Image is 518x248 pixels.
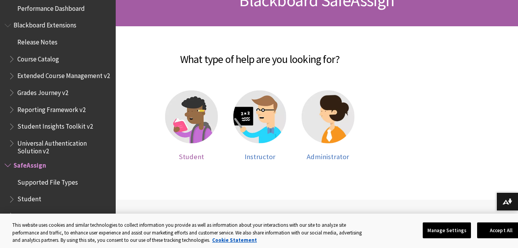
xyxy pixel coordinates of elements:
div: This website uses cookies and similar technologies to collect information you provide as well as ... [12,221,363,244]
img: Instructor help [233,90,286,143]
a: Student help Student [165,90,218,161]
a: Instructor help Instructor [233,90,286,161]
span: Grades Journey v2 [17,86,68,97]
span: SafeAssign [13,159,46,169]
img: Student help [165,90,218,143]
span: Reporting Framework v2 [17,103,86,114]
span: Course Catalog [17,53,59,63]
nav: Book outline for Blackboard Extensions [5,19,111,155]
a: Administrator help Administrator [302,90,354,161]
span: Student [17,193,41,203]
span: Extended Course Management v2 [17,70,110,80]
button: Manage Settings [423,222,471,238]
img: Administrator help [302,90,354,143]
span: Student [179,152,204,161]
a: More information about your privacy, opens in a new tab [212,237,257,243]
span: Performance Dashboard [17,2,85,12]
span: Release Notes [17,36,57,46]
span: Administrator [307,152,349,161]
span: Blackboard Extensions [13,19,76,29]
span: Instructor [17,209,46,220]
nav: Book outline for Blackboard SafeAssign [5,159,111,239]
span: Supported File Types [17,176,78,186]
span: Student Insights Toolkit v2 [17,120,93,131]
h2: What type of help are you looking for? [123,42,396,67]
span: Universal Authentication Solution v2 [17,137,110,155]
span: Instructor [245,152,275,161]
